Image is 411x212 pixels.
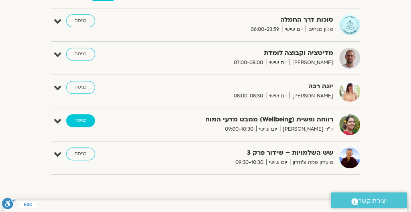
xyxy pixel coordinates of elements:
[161,14,333,25] strong: סוכות דרך החמלה
[331,192,407,208] a: יצירת קשר
[231,59,266,67] span: 07:00-08:00
[266,92,290,100] span: יום שישי
[66,14,95,27] a: כניסה
[161,81,333,92] strong: יוגה רכה
[248,25,282,34] span: 06:00-23:59
[266,158,290,167] span: יום שישי
[161,147,333,158] strong: שש השלמויות – שידור פרק 3
[66,114,95,127] a: כניסה
[266,59,290,67] span: יום שישי
[231,92,266,100] span: 08:00-08:30
[66,81,95,94] a: כניסה
[290,158,333,167] span: מועדון פמה צ'ודרון
[222,125,256,133] span: 09:00-10:30
[282,25,306,34] span: יום שישי
[256,125,280,133] span: יום שישי
[358,196,387,206] span: יצירת קשר
[290,92,333,100] span: [PERSON_NAME]
[290,59,333,67] span: [PERSON_NAME]
[161,114,333,125] strong: רווחה נפשית (Wellbeing) ממבט מדעי המוח
[306,25,333,34] span: מגוון מנחים
[233,158,266,167] span: 09:30-10:30
[280,125,333,133] span: ד"ר [PERSON_NAME]
[66,48,95,61] a: כניסה
[161,48,333,59] strong: מדיטציה וקבוצה לומדת
[66,147,95,160] a: כניסה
